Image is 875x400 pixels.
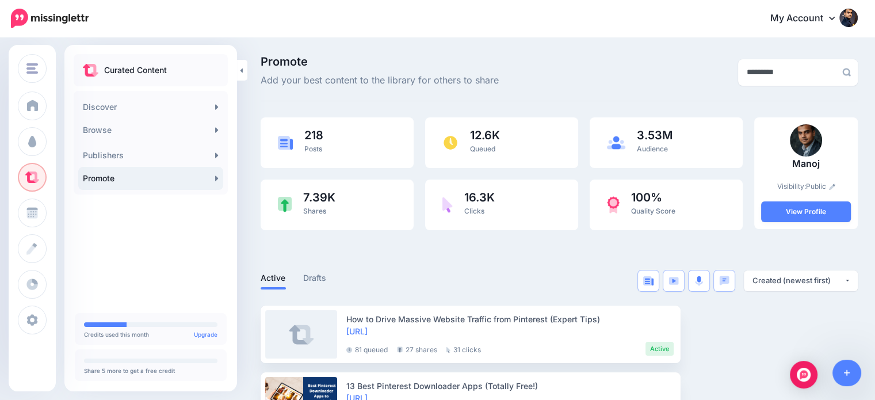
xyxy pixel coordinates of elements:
[442,135,458,151] img: clock.png
[464,192,495,203] span: 16.3K
[346,380,674,392] div: 13 Best Pinterest Downloader Apps (Totally Free!)
[346,326,368,336] a: [URL]
[607,136,625,150] img: users-blue.png
[44,68,103,75] div: Domain Overview
[631,192,675,203] span: 100%
[78,119,223,142] a: Browse
[695,276,703,286] img: microphone.png
[637,129,673,141] span: 3.53M
[83,64,98,77] img: curate.png
[104,63,167,77] p: Curated Content
[278,197,292,212] img: share-green.png
[631,207,675,215] span: Quality Score
[464,207,484,215] span: Clicks
[790,361,817,388] div: Open Intercom Messenger
[446,347,450,353] img: pointer-grey.png
[304,129,323,141] span: 218
[397,342,437,356] li: 27 shares
[261,73,499,88] span: Add your best content to the library for others to share
[761,201,851,222] a: View Profile
[645,342,674,356] li: Active
[346,342,388,356] li: 81 queued
[304,144,322,153] span: Posts
[78,167,223,190] a: Promote
[78,96,223,119] a: Discover
[11,9,89,28] img: Missinglettr
[303,207,326,215] span: Shares
[442,197,453,213] img: pointer-purple.png
[31,67,40,76] img: tab_domain_overview_orange.svg
[114,67,124,76] img: tab_keywords_by_traffic_grey.svg
[346,313,674,325] div: How to Drive Massive Website Traffic from Pinterest (Expert Tips)
[761,181,851,192] p: Visibility:
[790,124,822,157] img: 8H70T1G7C1OSJSWIP4LMURR0GZ02FKMZ_thumb.png
[752,275,844,286] div: Created (newest first)
[761,157,851,172] p: Manoj
[397,346,403,353] img: share-grey.png
[30,30,127,39] div: Domain: [DOMAIN_NAME]
[32,18,56,28] div: v 4.0.25
[806,182,835,191] a: Public
[261,271,286,285] a: Active
[78,144,223,167] a: Publishers
[607,196,620,214] img: prize-red.png
[446,342,481,356] li: 31 clicks
[261,56,499,67] span: Promote
[303,192,335,203] span: 7.39K
[842,68,851,77] img: search-grey-6.png
[643,276,654,285] img: article-blue.png
[127,68,194,75] div: Keywords by Traffic
[744,271,858,291] button: Created (newest first)
[829,184,835,190] img: pencil.png
[346,347,352,353] img: clock-grey-darker.png
[303,271,327,285] a: Drafts
[470,144,495,153] span: Queued
[719,276,729,285] img: chat-square-blue.png
[668,277,679,285] img: video-blue.png
[637,144,668,153] span: Audience
[470,129,500,141] span: 12.6K
[18,18,28,28] img: logo_orange.svg
[759,5,858,33] a: My Account
[18,30,28,39] img: website_grey.svg
[278,136,293,149] img: article-blue.png
[26,63,38,74] img: menu.png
